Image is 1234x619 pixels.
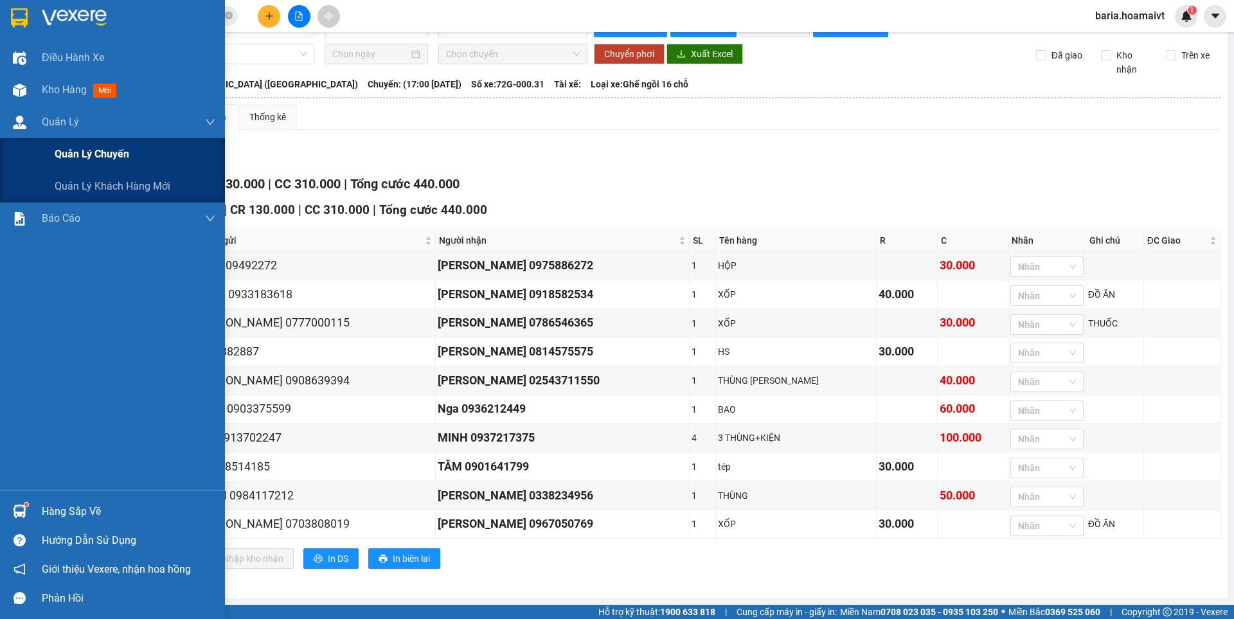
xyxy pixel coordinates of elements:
[879,458,935,476] div: 30.000
[230,202,295,217] span: CR 130.000
[324,12,333,21] span: aim
[294,12,303,21] span: file-add
[205,213,215,224] span: down
[195,487,433,505] div: TRÂM 0984117212
[446,44,580,64] span: Chọn chuyến
[89,71,98,80] span: environment
[274,176,341,192] span: CC 310.000
[692,517,713,531] div: 1
[6,6,51,51] img: logo.jpg
[13,51,26,65] img: warehouse-icon
[42,84,87,96] span: Kho hàng
[13,84,26,97] img: warehouse-icon
[55,178,170,194] span: Quản lý khách hàng mới
[13,505,26,518] img: warehouse-icon
[718,316,874,330] div: XỐP
[42,589,215,608] div: Phản hồi
[718,287,874,301] div: XỐP
[438,487,687,505] div: [PERSON_NAME] 0338234956
[438,285,687,303] div: [PERSON_NAME] 0918582534
[737,605,837,619] span: Cung cấp máy in - giấy in:
[1001,609,1005,615] span: ⚪️
[42,49,104,66] span: Điều hành xe
[692,460,713,474] div: 1
[42,561,191,577] span: Giới thiệu Vexere, nhận hoa hồng
[225,10,233,22] span: close-circle
[1085,8,1175,24] span: baria.hoamaivt
[6,6,186,31] li: Hoa Mai
[718,517,874,531] div: XỐP
[195,314,433,332] div: [PERSON_NAME] 0777000115
[718,489,874,503] div: THÙNG
[692,489,713,503] div: 1
[89,55,171,69] li: VP An Đông
[298,202,301,217] span: |
[195,458,433,476] div: vi 0938514185
[13,563,26,575] span: notification
[438,515,687,533] div: [PERSON_NAME] 0967050769
[1111,48,1156,76] span: Kho nhận
[1188,6,1197,15] sup: 1
[42,531,215,550] div: Hướng dẫn sử dụng
[1163,607,1172,616] span: copyright
[840,605,998,619] span: Miền Nam
[93,84,116,98] span: mới
[438,372,687,390] div: [PERSON_NAME] 02543711550
[328,552,348,566] span: In DS
[1147,233,1207,247] span: ĐC Giao
[205,117,215,127] span: down
[368,77,461,91] span: Chuyến: (17:00 [DATE])
[438,256,687,274] div: [PERSON_NAME] 0975886272
[288,5,310,28] button: file-add
[13,212,26,226] img: solution-icon
[692,316,713,330] div: 1
[718,345,874,359] div: HS
[24,503,28,507] sup: 1
[716,230,877,251] th: Tên hàng
[666,44,743,64] button: downloadXuất Excel
[195,256,433,274] div: TH 0909492272
[303,548,359,569] button: printerIn DS
[350,176,460,192] span: Tổng cước 440.000
[317,5,340,28] button: aim
[196,233,422,247] span: Người gửi
[1088,287,1141,301] div: ĐỒ ĂN
[692,258,713,273] div: 1
[268,176,271,192] span: |
[1045,607,1100,617] strong: 0369 525 060
[195,343,433,361] div: 0909882887
[554,77,581,91] span: Tài xế:
[690,230,716,251] th: SL
[718,258,874,273] div: HỘP
[379,554,388,564] span: printer
[1181,10,1192,22] img: icon-new-feature
[1176,48,1215,62] span: Trên xe
[6,55,89,69] li: VP Hàng Bà Rịa
[224,202,227,217] span: |
[42,114,79,130] span: Quản Lý
[881,607,998,617] strong: 0708 023 035 - 0935 103 250
[42,502,215,521] div: Hàng sắp về
[940,400,1006,418] div: 60.000
[438,314,687,332] div: [PERSON_NAME] 0786546365
[1046,48,1087,62] span: Đã giao
[198,548,294,569] button: downloadNhập kho nhận
[265,12,274,21] span: plus
[725,605,727,619] span: |
[379,202,487,217] span: Tổng cước 440.000
[938,230,1008,251] th: C
[940,256,1006,274] div: 30.000
[660,607,715,617] strong: 1900 633 818
[940,487,1006,505] div: 50.000
[877,230,938,251] th: R
[1190,6,1194,15] span: 1
[692,431,713,445] div: 4
[438,343,687,361] div: [PERSON_NAME] 0814575575
[718,431,874,445] div: 3 THÙNG+KIỆN
[199,176,265,192] span: CR 130.000
[879,285,935,303] div: 40.000
[692,373,713,388] div: 1
[691,47,733,61] span: Xuất Excel
[225,12,233,19] span: close-circle
[195,400,433,418] div: TRUC 0903375599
